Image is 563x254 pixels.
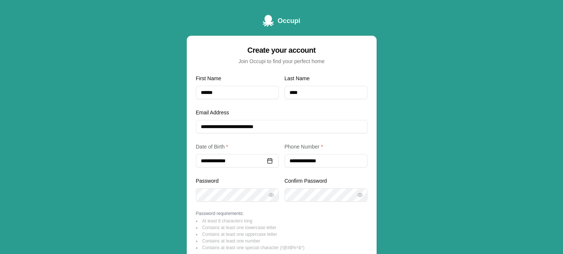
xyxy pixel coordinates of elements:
label: Phone Number [285,144,323,150]
label: Last Name [285,75,310,81]
li: Contains at least one lowercase letter [196,225,367,231]
li: Contains at least one number [196,238,367,244]
a: Occupi [263,15,300,27]
div: Create your account [196,45,367,55]
label: Password [196,178,219,184]
label: Confirm Password [285,178,327,184]
span: Occupi [278,16,300,26]
label: Email Address [196,110,229,115]
p: Password requirements: [196,211,367,216]
li: At least 8 characters long [196,218,367,224]
li: Contains at least one uppercase letter [196,231,367,237]
label: Date of Birth [196,144,228,150]
li: Contains at least one special character (!@#$%^&*) [196,245,367,251]
div: Join Occupi to find your perfect home [196,58,367,65]
label: First Name [196,75,221,81]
